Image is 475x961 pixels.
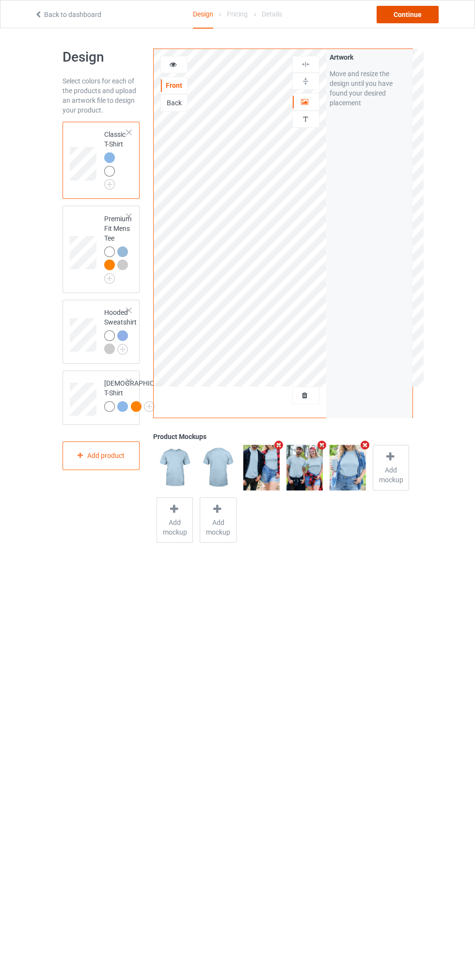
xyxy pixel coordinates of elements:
[200,445,236,490] img: regular.jpg
[200,497,236,543] div: Add mockup
[63,371,140,425] div: [DEMOGRAPHIC_DATA] T-Shirt
[63,441,140,470] div: Add product
[227,0,248,28] div: Pricing
[286,445,323,490] img: regular.jpg
[316,440,328,450] i: Remove mockup
[301,60,310,69] img: svg%3E%0A
[63,122,140,199] div: Classic T-Shirt
[262,0,282,28] div: Details
[157,518,192,537] span: Add mockup
[157,445,193,490] img: regular.jpg
[63,206,140,293] div: Premium Fit Mens Tee
[330,69,409,108] div: Move and resize the design until you have found your desired placement
[63,49,140,66] h1: Design
[161,81,187,90] div: Front
[373,465,409,485] span: Add mockup
[377,6,439,23] div: Continue
[330,52,409,62] div: Artwork
[373,445,409,490] div: Add mockup
[34,11,101,18] a: Back to dashboard
[144,401,155,412] img: svg+xml;base64,PD94bWwgdmVyc2lvbj0iMS4wIiBlbmNvZGluZz0iVVRGLTgiPz4KPHN2ZyB3aWR0aD0iMjJweCIgaGVpZ2...
[273,440,285,450] i: Remove mockup
[104,308,137,354] div: Hooded Sweatshirt
[117,344,128,355] img: svg+xml;base64,PD94bWwgdmVyc2lvbj0iMS4wIiBlbmNvZGluZz0iVVRGLTgiPz4KPHN2ZyB3aWR0aD0iMjJweCIgaGVpZ2...
[301,114,310,124] img: svg%3E%0A
[200,518,236,537] span: Add mockup
[63,76,140,115] div: Select colors for each of the products and upload an artwork file to design your product.
[104,130,127,186] div: Classic T-Shirt
[301,77,310,86] img: svg%3E%0A
[104,214,131,280] div: Premium Fit Mens Tee
[330,445,366,490] img: regular.jpg
[157,497,193,543] div: Add mockup
[359,440,371,450] i: Remove mockup
[193,0,213,29] div: Design
[153,432,412,441] div: Product Mockups
[104,378,175,411] div: [DEMOGRAPHIC_DATA] T-Shirt
[63,300,140,364] div: Hooded Sweatshirt
[161,98,187,108] div: Back
[104,273,115,284] img: svg+xml;base64,PD94bWwgdmVyc2lvbj0iMS4wIiBlbmNvZGluZz0iVVRGLTgiPz4KPHN2ZyB3aWR0aD0iMjJweCIgaGVpZ2...
[104,179,115,190] img: svg+xml;base64,PD94bWwgdmVyc2lvbj0iMS4wIiBlbmNvZGluZz0iVVRGLTgiPz4KPHN2ZyB3aWR0aD0iMjJweCIgaGVpZ2...
[243,445,280,490] img: regular.jpg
